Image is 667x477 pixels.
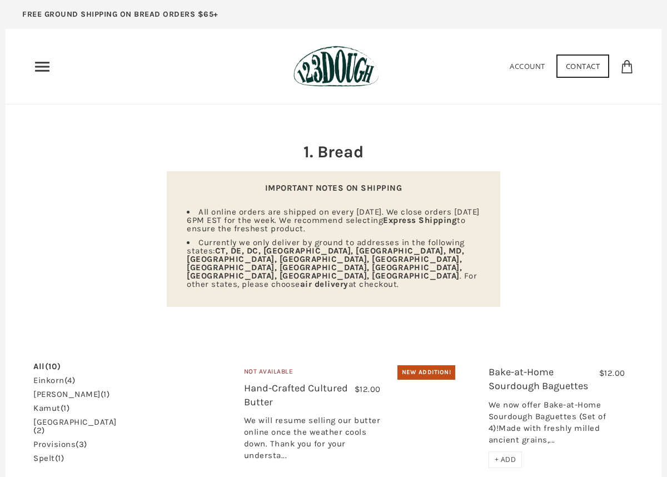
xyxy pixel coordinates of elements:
strong: IMPORTANT NOTES ON SHIPPING [265,183,402,193]
span: All online orders are shipped on every [DATE]. We close orders [DATE] 6PM EST for the week. We re... [187,207,480,233]
a: Bake-at-Home Sourdough Baguettes [397,375,480,458]
strong: Express Shipping [383,215,457,225]
span: (4) [64,375,76,385]
span: (1) [55,453,64,463]
h2: 1. Bread [167,140,500,163]
div: Not Available [244,366,381,381]
div: We now offer Bake-at-Home Sourdough Baguettes (Set of 4)!Made with freshly milled ancient grains,... [489,399,625,451]
a: spelt(1) [33,454,64,463]
span: + ADD [495,455,516,464]
a: [PERSON_NAME](1) [33,390,109,399]
a: FREE GROUND SHIPPING ON BREAD ORDERS $65+ [6,6,235,29]
a: Hand-Crafted Cultured Butter [244,382,348,408]
a: Contact [556,54,610,78]
a: provisions(3) [33,440,87,449]
a: Bake-at-Home Sourdough Baguettes [489,366,588,392]
span: (3) [76,439,87,449]
a: [GEOGRAPHIC_DATA](2) [33,418,117,435]
a: einkorn(4) [33,376,75,385]
a: Account [510,61,545,71]
p: FREE GROUND SHIPPING ON BREAD ORDERS $65+ [22,8,218,21]
strong: air delivery [300,279,349,289]
div: + ADD [489,451,522,468]
nav: Primary [33,58,51,76]
a: Hand-Crafted Cultured Butter [153,362,236,471]
div: We will resume selling our butter online once the weather cools down. Thank you for your understa... [244,415,381,467]
span: $12.00 [599,368,625,378]
span: (1) [61,403,70,413]
a: kamut(1) [33,404,69,413]
span: Currently we only deliver by ground to addresses in the following states: . For other states, ple... [187,237,477,289]
strong: CT, DE, DC, [GEOGRAPHIC_DATA], [GEOGRAPHIC_DATA], MD, [GEOGRAPHIC_DATA], [GEOGRAPHIC_DATA], [GEOG... [187,246,464,281]
span: (2) [33,425,45,435]
img: 123Dough Bakery [293,46,379,87]
span: (1) [101,389,110,399]
span: (10) [45,361,61,371]
div: New Addition! [397,365,456,380]
span: $12.00 [355,384,381,394]
a: All(10) [33,362,61,371]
